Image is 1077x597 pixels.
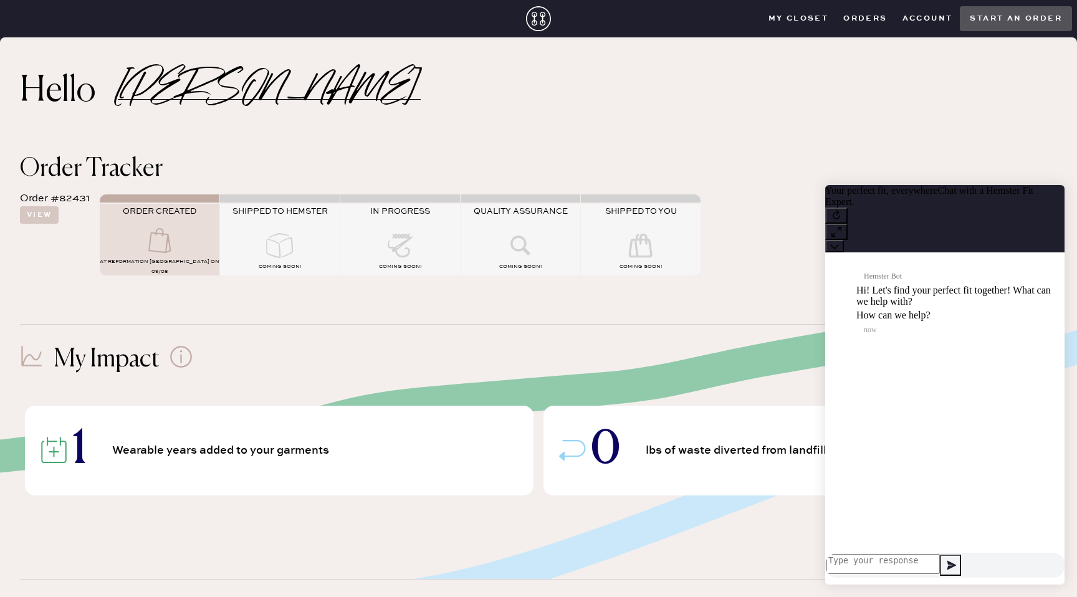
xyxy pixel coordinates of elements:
iframe: Front Chat [813,173,1077,597]
div: Order #82431 [20,191,90,206]
h1: My Impact [54,345,160,375]
span: Order Tracker [20,156,163,181]
h2: Hello [20,77,118,107]
span: IN PROGRESS [370,206,430,216]
button: My Closet [761,9,836,28]
button: Orders [836,9,894,28]
span: SHIPPED TO YOU [605,206,677,216]
span: COMING SOON! [379,264,421,270]
span: ORDER CREATED [123,206,196,216]
span: COMING SOON! [259,264,301,270]
span: Wearable years added to your garments [112,445,334,456]
span: 1 [72,429,87,472]
button: View [20,206,59,224]
span: SHIPPED TO HEMSTER [232,206,328,216]
span: 0 [591,429,620,472]
span: lbs of waste diverted from landfills [646,445,838,456]
button: Start an order [960,6,1072,31]
button: Account [895,9,960,28]
h2: [PERSON_NAME] [118,84,421,100]
span: COMING SOON! [620,264,662,270]
span: COMING SOON! [499,264,542,270]
span: AT Reformation [GEOGRAPHIC_DATA] on 09/08 [100,259,219,275]
span: QUALITY ASSURANCE [474,206,568,216]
